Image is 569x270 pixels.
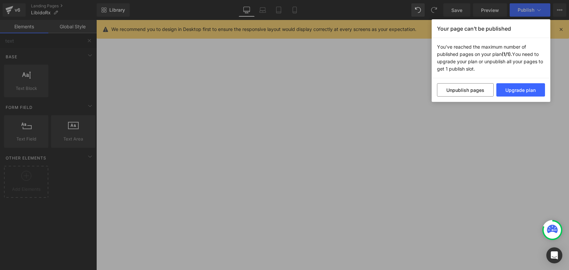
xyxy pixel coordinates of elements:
span: (1/1). [502,51,512,57]
button: Undo [411,3,425,17]
p: You've reached the maximum number of published pages on your plan You need to upgrade your plan o... [432,38,550,78]
h4: Your page can’t be published [432,19,550,38]
button: Unpublish pages [437,83,494,97]
button: Redo [427,3,441,17]
div: Open Intercom Messenger [546,247,562,263]
button: Upgrade plan [496,83,545,97]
